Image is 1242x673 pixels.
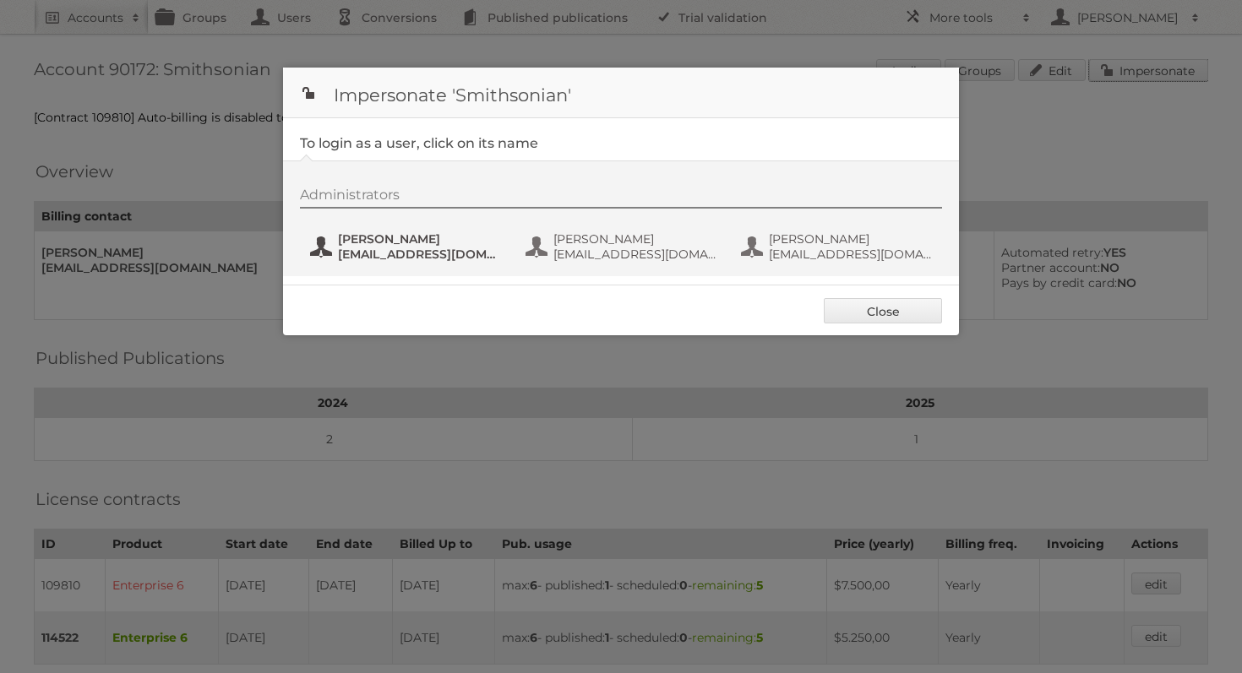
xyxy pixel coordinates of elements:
span: [PERSON_NAME] [553,231,717,247]
legend: To login as a user, click on its name [300,135,538,151]
button: [PERSON_NAME] [EMAIL_ADDRESS][DOMAIN_NAME] [308,230,507,263]
span: [PERSON_NAME] [338,231,502,247]
h1: Impersonate 'Smithsonian' [283,68,959,118]
span: [EMAIL_ADDRESS][DOMAIN_NAME] [769,247,933,262]
button: [PERSON_NAME] [EMAIL_ADDRESS][DOMAIN_NAME] [739,230,938,263]
span: [PERSON_NAME] [769,231,933,247]
span: [EMAIL_ADDRESS][DOMAIN_NAME] [553,247,717,262]
a: Close [824,298,942,323]
button: [PERSON_NAME] [EMAIL_ADDRESS][DOMAIN_NAME] [524,230,722,263]
div: Administrators [300,187,942,209]
span: [EMAIL_ADDRESS][DOMAIN_NAME] [338,247,502,262]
